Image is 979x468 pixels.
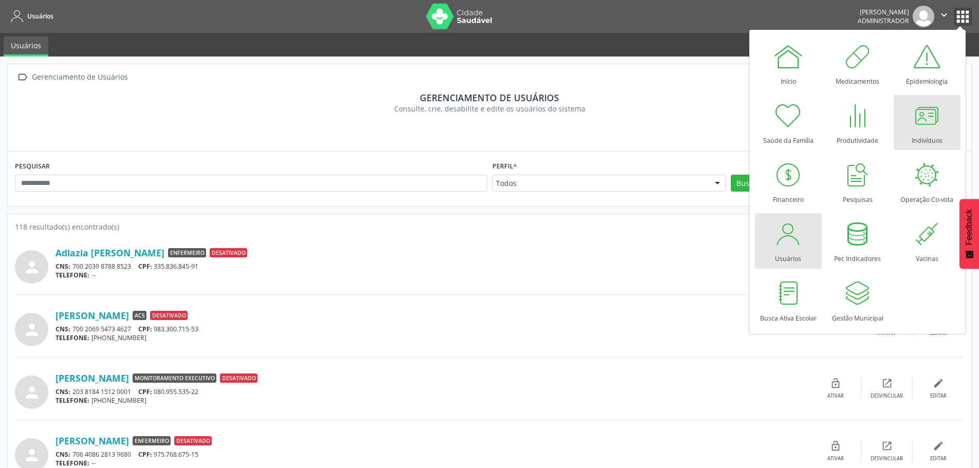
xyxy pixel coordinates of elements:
[56,325,861,333] div: 700 2069 5473 4627 983.300.715-53
[824,154,891,209] a: Pesquisas
[827,392,844,400] div: Ativar
[210,248,247,257] span: Desativado
[755,36,822,91] a: Início
[56,310,129,321] a: [PERSON_NAME]
[56,435,129,446] a: [PERSON_NAME]
[871,455,903,462] div: Desvincular
[7,8,53,25] a: Usuários
[56,271,89,279] span: TELEFONE:
[30,70,130,85] div: Gerenciamento de Usuários
[56,387,810,396] div: 203 8184 1512 0001 080.955.535-22
[913,6,934,27] img: img
[56,325,70,333] span: CNS:
[930,392,947,400] div: Editar
[56,262,810,271] div: 700 2039 8788 8523 335.836.845-91
[15,70,130,85] a:  Gerenciamento de Usuários
[933,378,944,389] i: edit
[959,199,979,269] button: Feedback - Mostrar pesquisa
[934,6,954,27] button: 
[881,440,893,452] i: open_in_new
[755,273,822,328] a: Busca Ativa Escolar
[138,262,152,271] span: CPF:
[22,103,957,114] div: Consulte, crie, desabilite e edite os usuários do sistema
[56,459,810,467] div: --
[938,9,950,21] i: 
[133,436,171,445] span: Enfermeiro
[824,95,891,150] a: Produtividade
[56,450,70,459] span: CNS:
[824,213,891,268] a: Pec Indicadores
[56,396,810,405] div: [PHONE_NUMBER]
[824,36,891,91] a: Medicamentos
[56,387,70,396] span: CNS:
[858,16,909,25] span: Administrador
[56,333,89,342] span: TELEFONE:
[150,311,188,320] span: Desativado
[15,70,30,85] i: 
[894,213,960,268] a: Vacinas
[168,248,206,257] span: Enfermeiro
[827,455,844,462] div: Ativar
[23,321,41,339] i: person
[755,95,822,150] a: Saúde da Família
[174,436,212,445] span: Desativado
[138,325,152,333] span: CPF:
[23,383,41,402] i: person
[15,159,50,175] label: PESQUISAR
[22,92,957,103] div: Gerenciamento de usuários
[138,387,152,396] span: CPF:
[755,213,822,268] a: Usuários
[830,440,841,452] i: lock_open
[56,247,164,258] a: Adlazia [PERSON_NAME]
[56,372,129,384] a: [PERSON_NAME]
[56,450,810,459] div: 706 4086 2813 9680 975.768.675-15
[871,392,903,400] div: Desvincular
[27,12,53,21] span: Usuários
[23,258,41,276] i: person
[894,95,960,150] a: Indivíduos
[56,459,89,467] span: TELEFONE:
[881,378,893,389] i: open_in_new
[133,311,146,320] span: ACS
[56,262,70,271] span: CNS:
[858,8,909,16] div: [PERSON_NAME]
[930,455,947,462] div: Editar
[965,209,974,245] span: Feedback
[56,271,810,279] div: --
[731,175,766,192] button: Buscar
[138,450,152,459] span: CPF:
[133,373,216,383] span: Monitoramento Executivo
[56,333,861,342] div: [PHONE_NUMBER]
[4,36,48,57] a: Usuários
[830,378,841,389] i: lock_open
[933,440,944,452] i: edit
[220,373,257,383] span: Desativado
[824,273,891,328] a: Gestão Municipal
[15,221,964,232] div: 118 resultado(s) encontrado(s)
[56,396,89,405] span: TELEFONE:
[954,8,972,26] button: apps
[496,178,705,189] span: Todos
[755,154,822,209] a: Financeiro
[894,154,960,209] a: Operação Co-vida
[492,159,517,175] label: Perfil
[894,36,960,91] a: Epidemiologia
